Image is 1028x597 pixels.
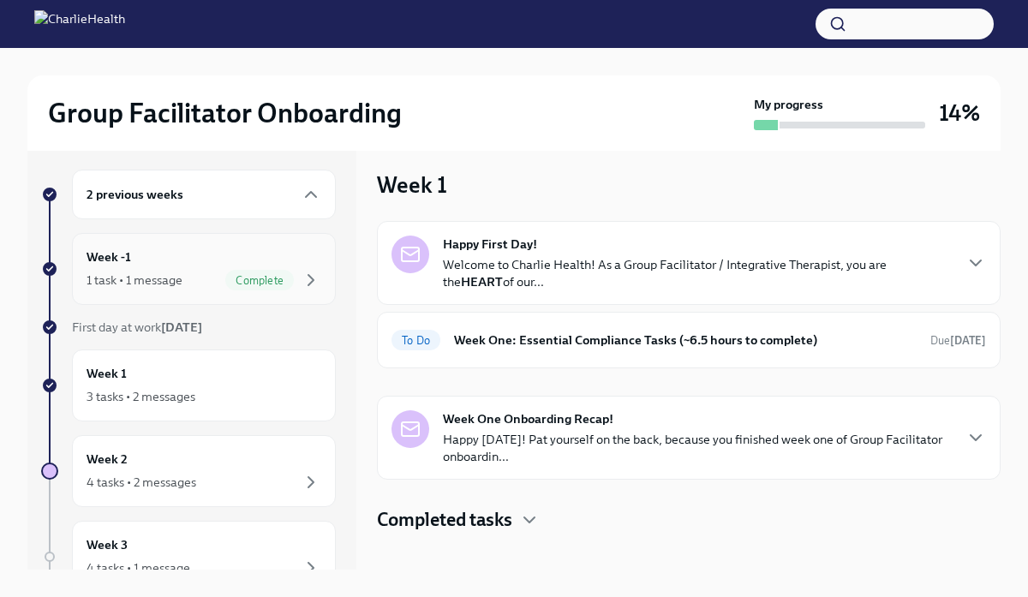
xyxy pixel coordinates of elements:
[161,319,202,335] strong: [DATE]
[391,334,440,347] span: To Do
[391,326,986,354] a: To DoWeek One: Essential Compliance Tasks (~6.5 hours to complete)Due[DATE]
[87,450,128,469] h6: Week 2
[87,272,182,289] div: 1 task • 1 message
[930,332,986,349] span: September 15th, 2025 10:00
[41,349,336,421] a: Week 13 tasks • 2 messages
[87,388,195,405] div: 3 tasks • 2 messages
[72,170,336,219] div: 2 previous weeks
[87,535,128,554] h6: Week 3
[443,431,952,465] p: Happy [DATE]! Pat yourself on the back, because you finished week one of Group Facilitator onboar...
[87,559,190,576] div: 4 tasks • 1 message
[225,274,294,287] span: Complete
[41,319,336,336] a: First day at work[DATE]
[87,185,183,204] h6: 2 previous weeks
[939,98,980,128] h3: 14%
[377,507,512,533] h4: Completed tasks
[950,334,986,347] strong: [DATE]
[41,435,336,507] a: Week 24 tasks • 2 messages
[443,236,537,253] strong: Happy First Day!
[930,334,986,347] span: Due
[41,233,336,305] a: Week -11 task • 1 messageComplete
[377,170,447,200] h3: Week 1
[754,96,823,113] strong: My progress
[454,331,917,349] h6: Week One: Essential Compliance Tasks (~6.5 hours to complete)
[87,248,131,266] h6: Week -1
[461,274,503,290] strong: HEART
[443,256,952,290] p: Welcome to Charlie Health! As a Group Facilitator / Integrative Therapist, you are the of our...
[87,364,127,383] h6: Week 1
[72,319,202,335] span: First day at work
[48,96,402,130] h2: Group Facilitator Onboarding
[377,507,1001,533] div: Completed tasks
[443,410,613,427] strong: Week One Onboarding Recap!
[41,521,336,593] a: Week 34 tasks • 1 message
[87,474,196,491] div: 4 tasks • 2 messages
[34,10,125,38] img: CharlieHealth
